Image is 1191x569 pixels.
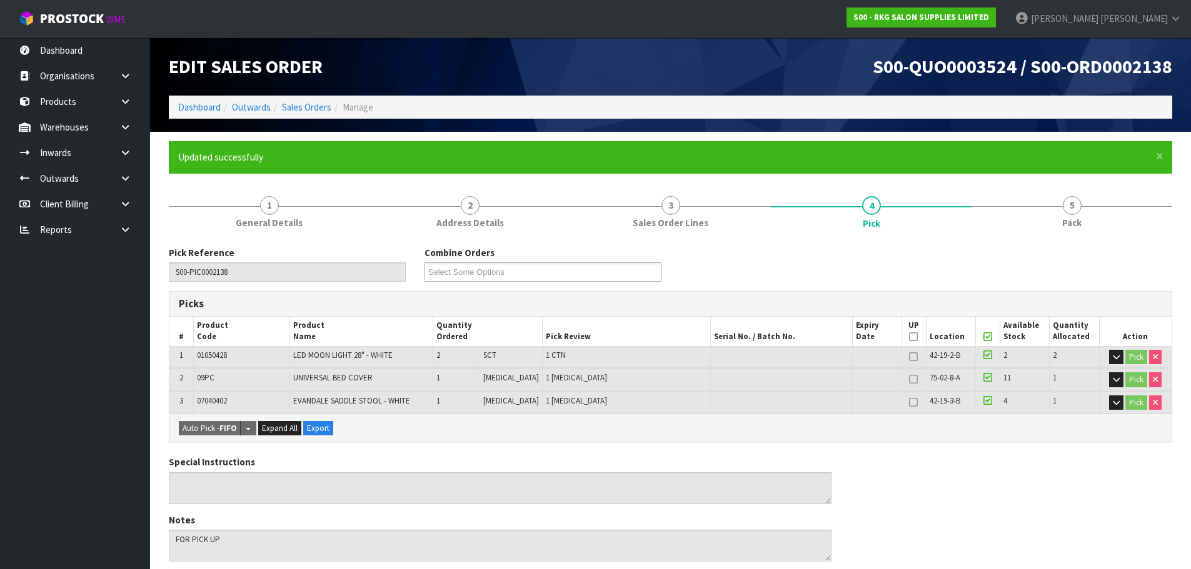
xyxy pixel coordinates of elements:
span: 01050428 [197,350,227,360]
button: Pick [1125,372,1147,387]
th: Product Code [194,317,290,346]
span: 1 [436,372,440,383]
h3: Picks [179,298,661,310]
button: Pick [1125,395,1147,410]
span: 2 [1053,350,1057,360]
span: Manage [343,101,373,113]
span: [PERSON_NAME] [1100,12,1168,24]
label: Notes [169,513,195,527]
strong: FIFO [219,423,237,433]
span: 1 [1053,372,1057,383]
span: 4 [862,196,881,215]
span: Pack [1062,216,1082,229]
span: 2 [461,196,480,215]
span: 3 [179,395,183,406]
span: UNIVERSAL BED COVER [293,372,373,383]
span: 3 [661,196,680,215]
span: 11 [1003,372,1011,383]
a: Sales Orders [282,101,331,113]
span: LED MOON LIGHT 28" - WHITE [293,350,393,360]
span: ProStock [40,11,104,27]
span: [MEDICAL_DATA] [483,372,539,383]
label: Special Instructions [169,455,255,468]
span: 1 [1053,395,1057,406]
span: 42-19-3-B [930,395,960,406]
th: UP [902,317,927,346]
span: SCT [483,350,496,360]
th: # [169,317,194,346]
span: Updated successfully [178,151,263,163]
span: 1 [179,350,183,360]
span: 1 [260,196,279,215]
span: 2 [179,372,183,383]
span: Expand All [262,423,298,433]
span: 1 CTN [546,350,566,360]
span: EVANDALE SADDLE STOOL - WHITE [293,395,410,406]
span: Address Details [436,216,504,229]
span: 2 [436,350,440,360]
span: × [1156,147,1163,165]
span: Sales Order Lines [633,216,708,229]
th: Location [926,317,975,346]
a: Dashboard [178,101,221,113]
img: cube-alt.png [19,11,34,26]
span: Edit Sales Order [169,54,323,78]
button: Auto Pick -FIFO [179,421,241,436]
button: Pick [1125,350,1147,365]
span: 75-02-8-A [930,372,960,383]
span: General Details [236,216,303,229]
button: Expand All [258,421,301,436]
a: S00 - RKG SALON SUPPLIES LIMITED [847,7,996,27]
span: 1 [436,395,440,406]
button: Export [303,421,333,436]
span: S00-QUO0003524 / S00-ORD0002138 [873,54,1172,78]
th: Action [1099,317,1172,346]
span: [PERSON_NAME] [1031,12,1098,24]
label: Pick Reference [169,246,234,259]
span: 2 [1003,350,1007,360]
span: 1 [MEDICAL_DATA] [546,395,607,406]
span: 07040402 [197,395,227,406]
th: Available Stock [1000,317,1050,346]
th: Product Name [289,317,433,346]
th: Expiry Date [853,317,902,346]
strong: S00 - RKG SALON SUPPLIES LIMITED [853,12,989,22]
th: Quantity Ordered [433,317,543,346]
a: Outwards [232,101,271,113]
label: Combine Orders [425,246,495,259]
th: Pick Review [543,317,710,346]
span: 1 [MEDICAL_DATA] [546,372,607,383]
th: Serial No. / Batch No. [710,317,852,346]
span: Pick [863,217,880,230]
span: 5 [1063,196,1082,215]
span: 4 [1003,395,1007,406]
span: 09PC [197,372,214,383]
th: Quantity Allocated [1050,317,1099,346]
span: [MEDICAL_DATA] [483,395,539,406]
small: WMS [106,14,126,26]
span: 42-19-2-B [930,350,960,360]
